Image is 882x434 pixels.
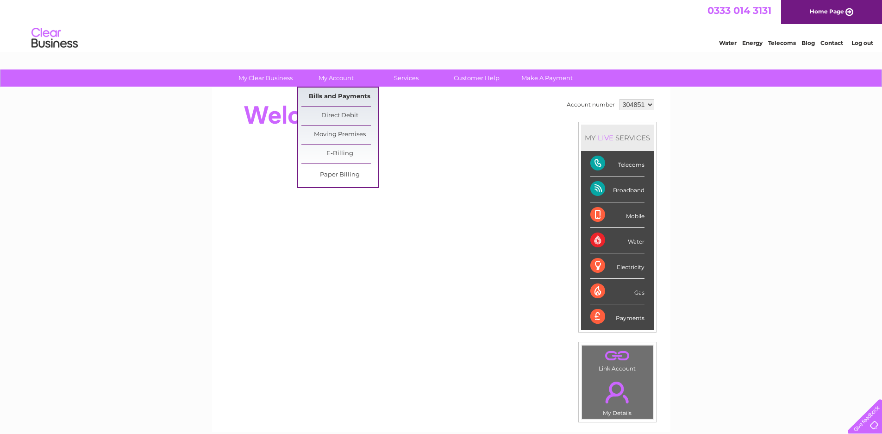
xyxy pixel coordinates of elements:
[590,202,644,228] div: Mobile
[596,133,615,142] div: LIVE
[590,228,644,253] div: Water
[223,5,660,45] div: Clear Business is a trading name of Verastar Limited (registered in [GEOGRAPHIC_DATA] No. 3667643...
[31,24,78,52] img: logo.png
[301,126,378,144] a: Moving Premises
[590,253,644,279] div: Electricity
[590,151,644,176] div: Telecoms
[582,345,653,374] td: Link Account
[509,69,585,87] a: Make A Payment
[590,304,644,329] div: Payments
[581,125,654,151] div: MY SERVICES
[851,39,873,46] a: Log out
[742,39,763,46] a: Energy
[298,69,374,87] a: My Account
[301,166,378,184] a: Paper Billing
[768,39,796,46] a: Telecoms
[820,39,843,46] a: Contact
[590,176,644,202] div: Broadband
[719,39,737,46] a: Water
[301,145,378,163] a: E-Billing
[368,69,444,87] a: Services
[564,97,617,113] td: Account number
[590,279,644,304] div: Gas
[584,376,651,409] a: .
[582,374,653,419] td: My Details
[227,69,304,87] a: My Clear Business
[707,5,771,16] a: 0333 014 3131
[801,39,815,46] a: Blog
[438,69,515,87] a: Customer Help
[301,88,378,106] a: Bills and Payments
[584,348,651,364] a: .
[301,107,378,125] a: Direct Debit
